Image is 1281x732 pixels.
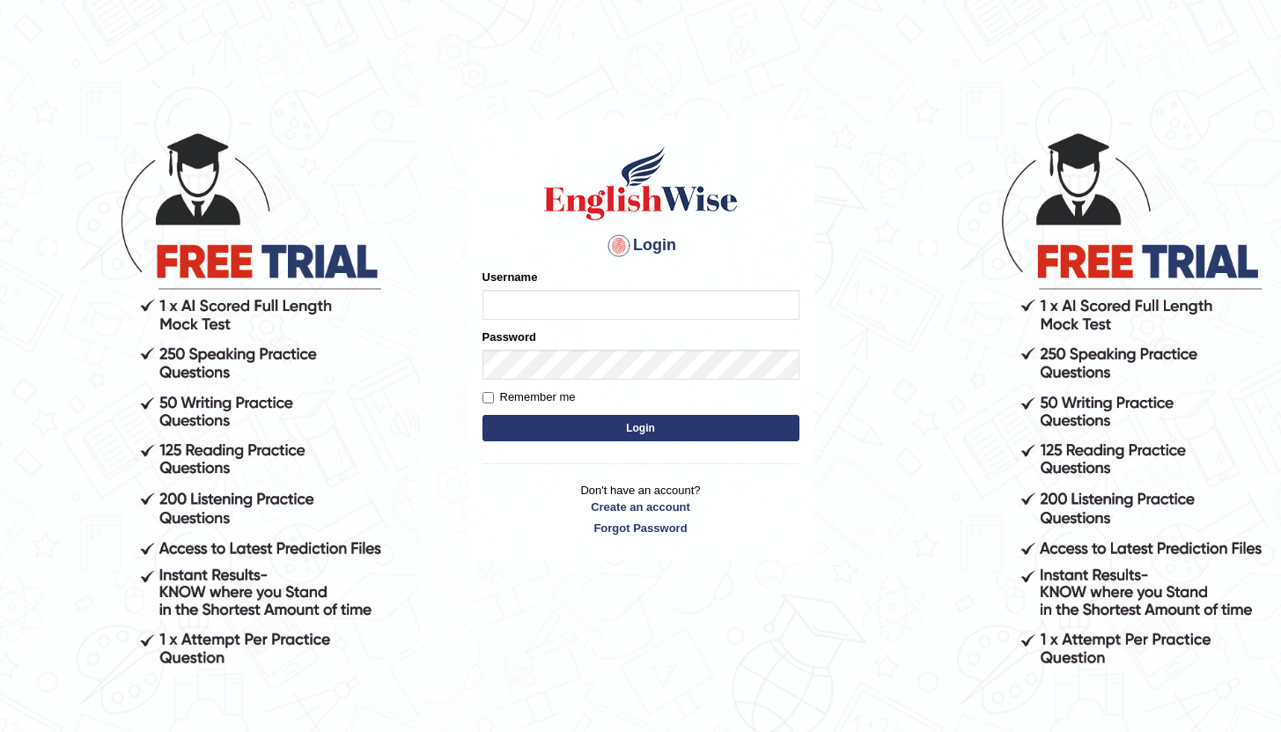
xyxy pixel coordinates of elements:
button: Login [482,415,799,441]
input: Remember me [482,392,494,403]
a: Forgot Password [482,520,799,536]
label: Remember me [482,388,576,406]
label: Password [482,329,536,345]
a: Create an account [482,499,799,515]
img: Logo of English Wise sign in for intelligent practice with AI [541,144,741,223]
label: Username [482,269,538,285]
p: Don't have an account? [482,482,799,536]
h4: Login [482,232,799,260]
